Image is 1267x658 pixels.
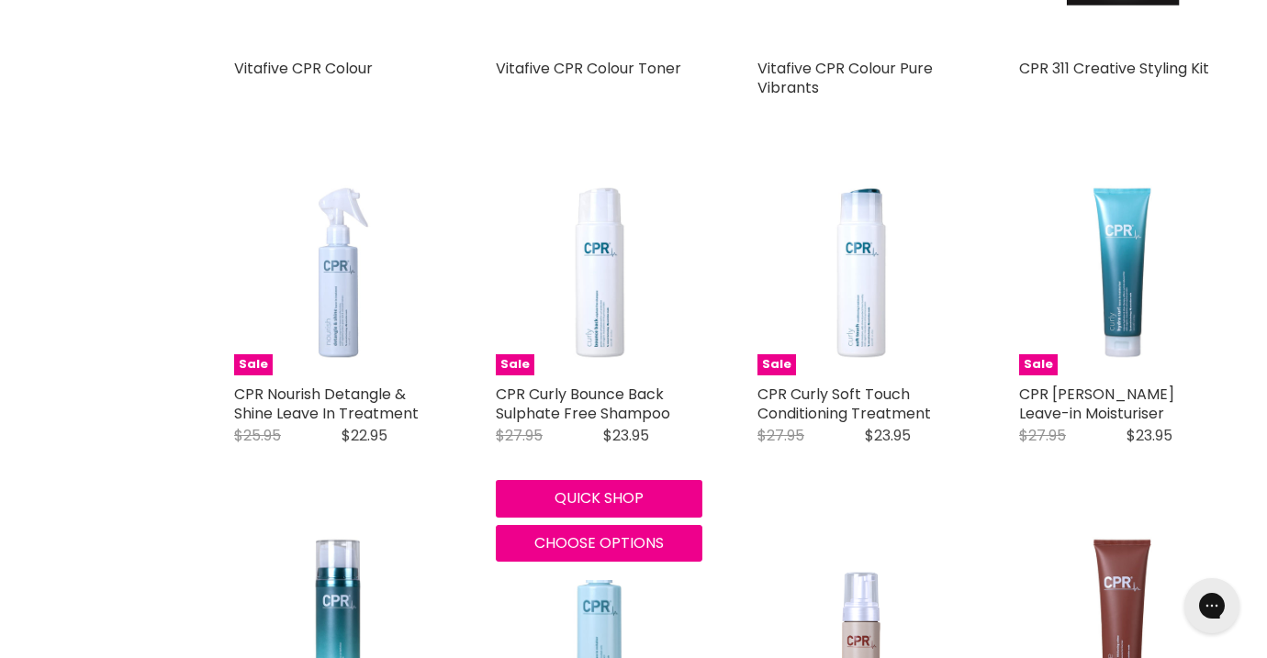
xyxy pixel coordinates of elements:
span: Choose options [534,532,664,553]
span: $27.95 [757,425,804,446]
button: Quick shop [496,480,702,517]
a: CPR Curly Soft Touch Conditioning Treatment CPR Curly Soft Touch Conditioning Treatment Sale [757,169,964,375]
span: $23.95 [1127,425,1172,446]
span: $27.95 [1019,425,1066,446]
img: CPR Curly Soft Touch Conditioning Treatment [757,169,964,375]
a: CPR 311 Creative Styling Kit [1019,58,1209,79]
a: CPR Curly Bounce Back Sulphate Free Shampoo [496,384,670,424]
button: Choose options [496,525,702,562]
span: $23.95 [603,425,649,446]
a: CPR Curly Soft Touch Conditioning Treatment [757,384,931,424]
a: Vitafive CPR Colour [234,58,373,79]
span: Sale [496,354,534,375]
span: Sale [1019,354,1058,375]
span: Sale [757,354,796,375]
a: Vitafive CPR Colour Pure Vibrants [757,58,933,98]
span: $22.95 [342,425,387,446]
img: CPR Curly Bounce Back Sulphate Free Shampoo [496,169,702,375]
span: $27.95 [496,425,543,446]
a: CPR Nourish Detangle & Shine Leave In Treatment [234,384,419,424]
span: $25.95 [234,425,281,446]
a: CPR Nourish Detangle & Shine Leave In Treatment Sale [234,169,441,375]
a: CPR Curly Hydra Curl Leave-in Moisturiser Sale [1019,169,1226,375]
a: CPR Curly Bounce Back Sulphate Free Shampoo CPR Curly Bounce Back Sulphate Free Shampoo Sale [496,169,702,375]
span: Sale [234,354,273,375]
img: CPR Curly Hydra Curl Leave-in Moisturiser [1019,169,1226,375]
a: CPR [PERSON_NAME] Leave-in Moisturiser [1019,384,1174,424]
a: Vitafive CPR Colour Toner [496,58,681,79]
iframe: Gorgias live chat messenger [1175,572,1249,640]
img: CPR Nourish Detangle & Shine Leave In Treatment [234,169,441,375]
span: $23.95 [865,425,911,446]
